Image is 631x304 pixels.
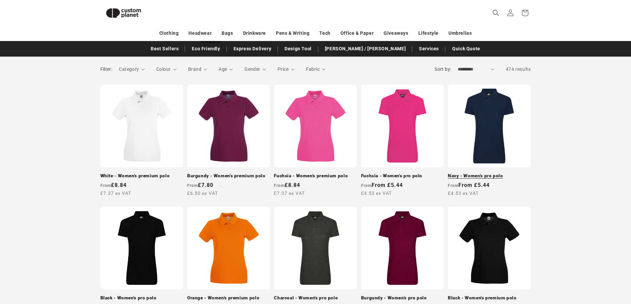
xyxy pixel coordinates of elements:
span: Colour [156,66,171,72]
iframe: Chat Widget [520,233,631,304]
summary: Fabric (0 selected) [306,66,326,73]
a: Tech [319,27,330,39]
img: Custom Planet [100,3,147,23]
summary: Gender (0 selected) [244,66,266,73]
a: Orange - Women's premium polo [187,295,270,301]
a: Headwear [188,27,212,39]
span: Gender [244,66,260,72]
a: Eco Friendly [188,43,223,55]
span: Price [278,66,289,72]
a: Design Tool [281,43,315,55]
a: Giveaways [384,27,408,39]
a: Clothing [159,27,179,39]
a: Express Delivery [230,43,275,55]
a: Fuchsia - Women's premium polo [274,173,357,179]
a: Bags [222,27,233,39]
a: Lifestyle [418,27,439,39]
summary: Age (0 selected) [219,66,233,73]
a: Black - Women's pro polo [100,295,183,301]
a: Fuchsia - Women's pro polo [361,173,444,179]
a: Drinkware [243,27,266,39]
summary: Search [489,6,503,20]
a: Pens & Writing [276,27,309,39]
summary: Category (0 selected) [119,66,145,73]
span: 474 results [506,66,531,72]
a: Charcoal - Women's pro polo [274,295,357,301]
a: Best Sellers [147,43,182,55]
summary: Brand (0 selected) [188,66,207,73]
a: Office & Paper [341,27,374,39]
summary: Price [278,66,294,73]
summary: Colour (0 selected) [156,66,177,73]
a: Navy - Women's pro polo [448,173,531,179]
a: Burgundy - Women's premium polo [187,173,270,179]
label: Sort by: [435,66,451,72]
span: Fabric [306,66,320,72]
span: Brand [188,66,201,72]
a: [PERSON_NAME] / [PERSON_NAME] [322,43,409,55]
a: White - Women's premium polo [100,173,183,179]
h2: Filter: [100,66,113,73]
a: Umbrellas [448,27,472,39]
a: Quick Quote [449,43,484,55]
span: Category [119,66,139,72]
a: Services [416,43,442,55]
a: Burgundy - Women's pro polo [361,295,444,301]
span: Age [219,66,227,72]
a: Black - Women's premium polo [448,295,531,301]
